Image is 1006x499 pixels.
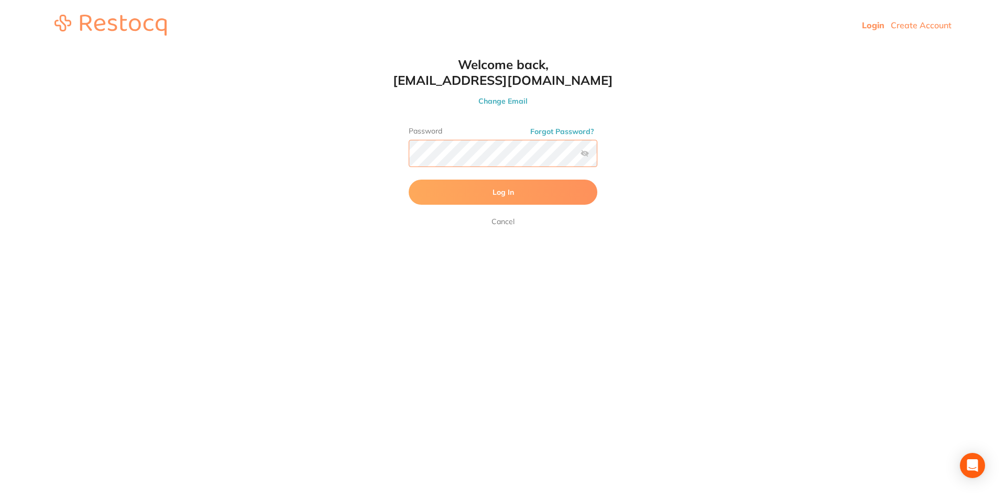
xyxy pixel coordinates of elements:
button: Log In [409,180,597,205]
div: Open Intercom Messenger [960,453,985,478]
a: Cancel [489,215,517,228]
button: Forgot Password? [527,127,597,136]
button: Change Email [388,96,618,106]
img: restocq_logo.svg [54,15,167,36]
a: Login [862,20,884,30]
label: Password [409,127,597,136]
a: Create Account [891,20,952,30]
span: Log In [493,187,514,197]
h1: Welcome back, [EMAIL_ADDRESS][DOMAIN_NAME] [388,57,618,88]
